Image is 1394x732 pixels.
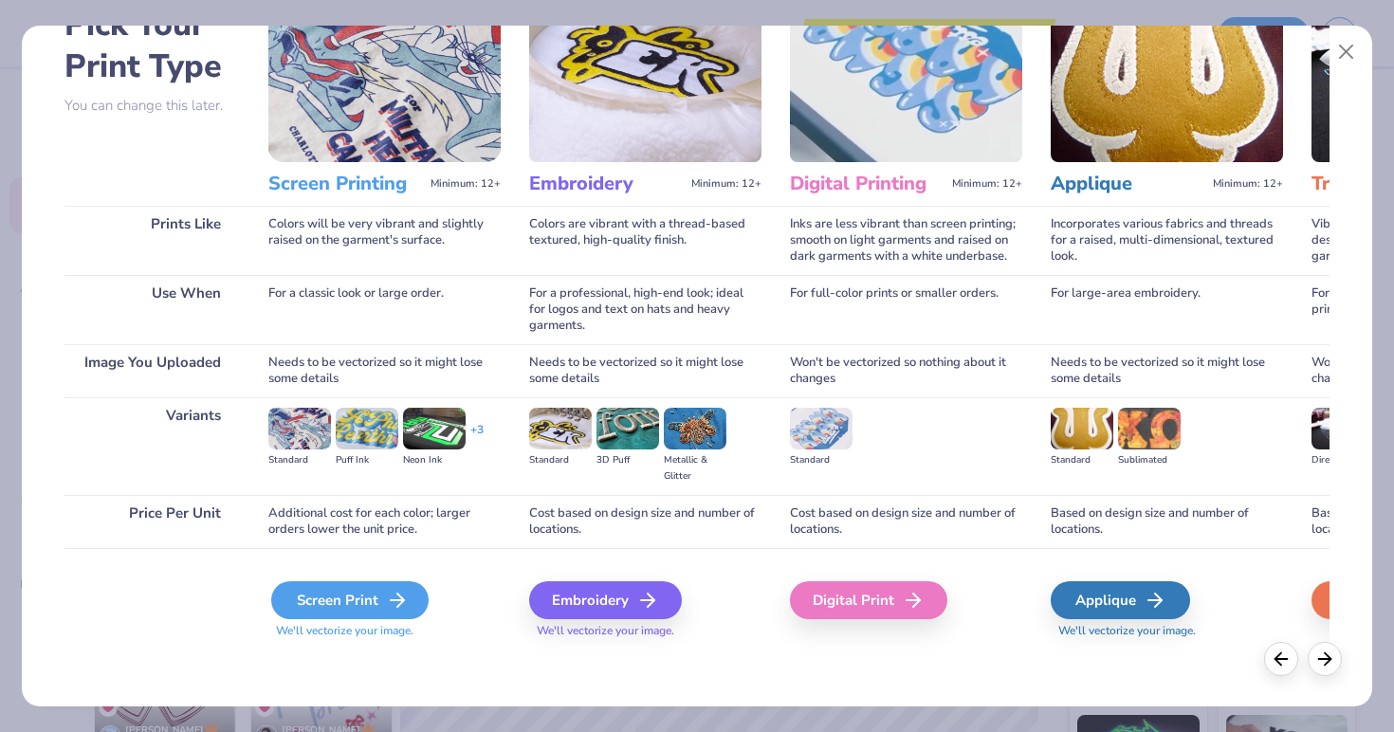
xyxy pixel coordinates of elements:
div: Use When [64,275,240,344]
div: Neon Ink [403,452,466,468]
div: Needs to be vectorized so it might lose some details [268,344,501,397]
div: Needs to be vectorized so it might lose some details [529,344,761,397]
img: Standard [790,408,853,449]
div: Embroidery [529,581,682,619]
div: Incorporates various fabrics and threads for a raised, multi-dimensional, textured look. [1051,206,1283,275]
div: Additional cost for each color; larger orders lower the unit price. [268,495,501,548]
span: Minimum: 12+ [1213,177,1283,191]
p: You can change this later. [64,98,240,114]
img: Standard [1051,408,1113,449]
h3: Screen Printing [268,172,423,196]
img: 3D Puff [596,408,659,449]
span: Minimum: 12+ [691,177,761,191]
span: We'll vectorize your image. [529,623,761,639]
div: + 3 [470,422,484,454]
img: Direct-to-film [1311,408,1374,449]
div: Colors will be very vibrant and slightly raised on the garment's surface. [268,206,501,275]
div: Inks are less vibrant than screen printing; smooth on light garments and raised on dark garments ... [790,206,1022,275]
div: Won't be vectorized so nothing about it changes [790,344,1022,397]
div: Colors are vibrant with a thread-based textured, high-quality finish. [529,206,761,275]
div: Standard [1051,452,1113,468]
div: Digital Print [790,581,947,619]
div: 3D Puff [596,452,659,468]
div: For a professional, high-end look; ideal for logos and text on hats and heavy garments. [529,275,761,344]
button: Close [1329,34,1365,70]
div: For a classic look or large order. [268,275,501,344]
div: For large-area embroidery. [1051,275,1283,344]
span: We'll vectorize your image. [268,623,501,639]
img: Neon Ink [403,408,466,449]
div: Sublimated [1118,452,1181,468]
div: Screen Print [271,581,429,619]
img: Puff Ink [336,408,398,449]
h3: Digital Printing [790,172,945,196]
div: Direct-to-film [1311,452,1374,468]
span: Minimum: 12+ [952,177,1022,191]
h3: Embroidery [529,172,684,196]
img: Sublimated [1118,408,1181,449]
div: Puff Ink [336,452,398,468]
div: Cost based on design size and number of locations. [529,495,761,548]
div: Standard [268,452,331,468]
span: We'll vectorize your image. [1051,623,1283,639]
div: Needs to be vectorized so it might lose some details [1051,344,1283,397]
div: For full-color prints or smaller orders. [790,275,1022,344]
div: Image You Uploaded [64,344,240,397]
div: Prints Like [64,206,240,275]
div: Metallic & Glitter [664,452,726,485]
h2: Pick Your Print Type [64,4,240,87]
div: Price Per Unit [64,495,240,548]
div: Standard [529,452,592,468]
img: Standard [529,408,592,449]
img: Metallic & Glitter [664,408,726,449]
img: Standard [268,408,331,449]
span: Minimum: 12+ [431,177,501,191]
div: Applique [1051,581,1190,619]
div: Based on design size and number of locations. [1051,495,1283,548]
h3: Applique [1051,172,1205,196]
div: Cost based on design size and number of locations. [790,495,1022,548]
div: Standard [790,452,853,468]
div: Variants [64,397,240,495]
